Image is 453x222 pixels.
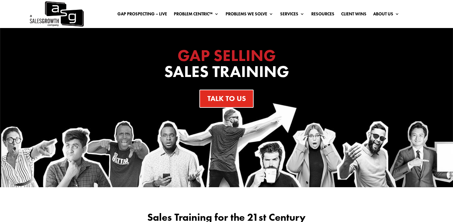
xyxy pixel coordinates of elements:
[341,12,366,18] a: Client Wins
[373,12,399,18] a: About Us
[103,47,350,83] h1: Sales Training
[117,12,167,18] a: Gap Prospecting – LIVE
[178,45,276,66] span: GAP SELLING
[226,12,273,18] a: Problems We Solve
[199,90,254,108] a: Talk To Us
[280,12,304,18] a: Services
[311,12,334,18] a: Resources
[174,12,219,18] a: Problem Centric™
